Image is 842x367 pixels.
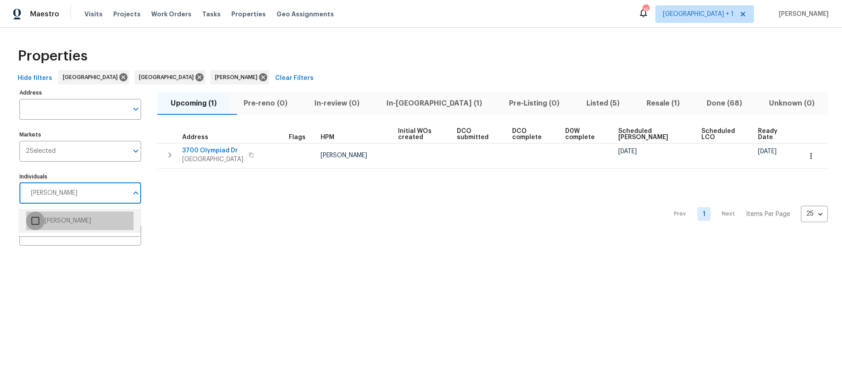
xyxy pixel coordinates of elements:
span: HPM [321,134,334,140]
span: DCO complete [512,128,550,140]
span: Properties [231,10,266,19]
div: [GEOGRAPHIC_DATA] [134,70,205,84]
span: Pre-reno (0) [236,97,296,110]
span: [GEOGRAPHIC_DATA] [182,155,243,164]
button: Hide filters [14,70,56,87]
label: Individuals [19,174,141,179]
span: Work Orders [151,10,191,19]
span: [GEOGRAPHIC_DATA] + 1 [663,10,734,19]
p: Items Per Page [746,210,790,219]
button: Open [130,103,142,115]
span: Resale (1) [638,97,688,110]
span: Address [182,134,208,140]
span: Visits [84,10,103,19]
span: [PERSON_NAME] [321,152,367,159]
span: Clear Filters [275,73,314,84]
span: Scheduled [PERSON_NAME] [618,128,687,140]
span: Done (68) [698,97,750,110]
span: [PERSON_NAME] [215,73,261,82]
span: In-review (0) [306,97,368,110]
span: Scheduled LCO [701,128,743,140]
span: Listed (5) [578,97,628,110]
input: Search ... [26,183,128,204]
span: Hide filters [18,73,52,84]
button: Close [130,187,142,199]
span: [PERSON_NAME] [775,10,829,19]
nav: Pagination Navigation [666,174,828,254]
div: 16 [643,5,649,14]
span: DCO submitted [457,128,497,140]
li: [PERSON_NAME] [26,212,134,230]
span: 2 Selected [26,148,56,155]
button: Open [130,145,142,157]
label: Markets [19,132,141,137]
span: Pre-Listing (0) [501,97,568,110]
span: Ready Date [758,128,786,140]
span: [DATE] [758,148,777,155]
button: Clear Filters [272,70,317,87]
span: Upcoming (1) [163,97,225,110]
span: Unknown (0) [761,97,823,110]
span: [GEOGRAPHIC_DATA] [139,73,197,82]
div: [PERSON_NAME] [210,70,269,84]
span: D0W complete [565,128,603,140]
div: 25 [801,202,828,225]
span: Projects [113,10,141,19]
div: [GEOGRAPHIC_DATA] [58,70,129,84]
span: [DATE] [618,148,637,155]
span: Tasks [202,11,221,17]
a: Goto page 1 [697,207,711,221]
span: Initial WOs created [398,128,442,140]
span: [GEOGRAPHIC_DATA] [63,73,121,82]
span: 3700 Olympiad Dr [182,146,243,155]
span: Geo Assignments [276,10,334,19]
span: In-[GEOGRAPHIC_DATA] (1) [379,97,490,110]
label: Address [19,90,141,95]
span: Maestro [30,10,59,19]
span: Flags [289,134,306,140]
span: Properties [18,52,88,61]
